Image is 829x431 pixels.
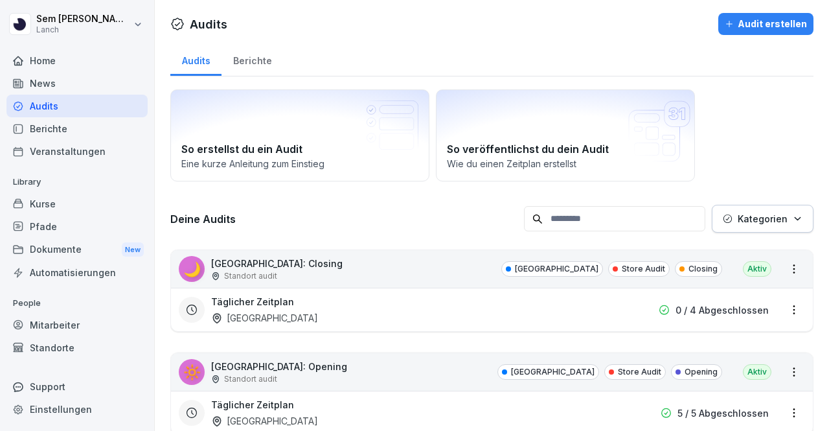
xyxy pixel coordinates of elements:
[170,89,429,181] a: So erstellst du ein AuditEine kurze Anleitung zum Einstieg
[6,49,148,72] a: Home
[677,406,769,420] p: 5 / 5 Abgeschlossen
[6,117,148,140] a: Berichte
[6,238,148,262] a: DokumenteNew
[685,366,718,378] p: Opening
[211,295,294,309] h3: Täglicher Zeitplan
[447,157,684,170] p: Wie du einen Zeitplan erstellst
[447,141,684,157] h2: So veröffentlichst du dein Audit
[712,205,813,233] button: Kategorien
[36,25,131,34] p: Lanch
[170,43,221,76] a: Audits
[743,364,771,380] div: Aktiv
[211,311,318,325] div: [GEOGRAPHIC_DATA]
[224,270,277,282] p: Standort audit
[211,398,294,412] h3: Täglicher Zeitplan
[676,303,769,317] p: 0 / 4 Abgeschlossen
[6,192,148,215] a: Kurse
[6,261,148,284] a: Automatisierungen
[515,263,598,275] p: [GEOGRAPHIC_DATA]
[6,140,148,163] a: Veranstaltungen
[6,375,148,398] div: Support
[211,360,347,373] p: [GEOGRAPHIC_DATA]: Opening
[718,13,813,35] button: Audit erstellen
[725,17,807,31] div: Audit erstellen
[622,263,665,275] p: Store Audit
[224,373,277,385] p: Standort audit
[170,212,517,226] h3: Deine Audits
[6,172,148,192] p: Library
[688,263,718,275] p: Closing
[179,256,205,282] div: 🌙
[36,14,131,25] p: Sem [PERSON_NAME]
[6,72,148,95] a: News
[122,242,144,257] div: New
[6,314,148,336] a: Mitarbeiter
[743,261,771,277] div: Aktiv
[6,215,148,238] a: Pfade
[6,238,148,262] div: Dokumente
[179,359,205,385] div: 🔆
[181,141,418,157] h2: So erstellst du ein Audit
[6,293,148,314] p: People
[738,212,788,226] p: Kategorien
[181,157,418,170] p: Eine kurze Anleitung zum Einstieg
[221,43,283,76] a: Berichte
[618,366,661,378] p: Store Audit
[6,336,148,359] a: Standorte
[211,414,318,428] div: [GEOGRAPHIC_DATA]
[6,398,148,421] a: Einstellungen
[511,366,595,378] p: [GEOGRAPHIC_DATA]
[436,89,695,181] a: So veröffentlichst du dein AuditWie du einen Zeitplan erstellst
[190,16,227,33] h1: Audits
[6,95,148,117] a: Audits
[211,257,343,270] p: [GEOGRAPHIC_DATA]: Closing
